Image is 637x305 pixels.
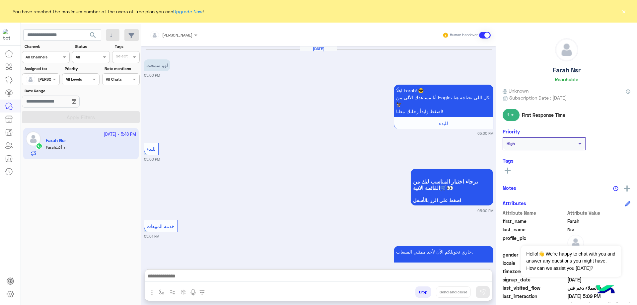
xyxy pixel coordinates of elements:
[162,33,192,38] span: [PERSON_NAME]
[75,43,109,49] label: Status
[567,209,631,216] span: Attribute Value
[439,120,448,126] span: للبدء
[147,223,175,229] span: خدمة المبيعات
[503,218,566,225] span: first_name
[503,268,566,275] span: timezone
[144,73,160,78] small: 05:00 PM
[115,53,128,61] div: Select
[181,289,186,295] img: create order
[567,218,631,225] span: Farah
[144,157,160,162] small: 05:00 PM
[620,8,627,15] button: ×
[25,88,99,94] label: Date Range
[567,226,631,233] span: Nsr
[503,226,566,233] span: last_name
[521,246,621,277] span: Hello!👋 We're happy to chat with you and answer any questions you might have. How can we assist y...
[144,59,170,71] p: 20/9/2025, 5:00 PM
[522,112,565,118] span: First Response Time
[85,29,101,43] button: search
[553,66,581,74] h5: Farah Nsr
[567,293,631,300] span: 2025-09-25T14:09:40.083Z
[503,235,566,250] span: profile_pic
[503,200,526,206] h6: Attributes
[613,186,618,191] img: notes
[594,278,617,302] img: hulul-logo.png
[148,288,156,296] img: send attachment
[503,251,566,258] span: gender
[178,286,189,297] button: create order
[144,234,159,239] small: 05:01 PM
[25,43,69,49] label: Channel:
[170,289,175,295] img: Trigger scenario
[503,260,566,267] span: locale
[503,293,566,300] span: last_interaction
[450,33,478,38] small: Human Handover
[477,131,493,136] small: 05:00 PM
[567,276,631,283] span: 2025-09-08T20:14:49.568Z
[89,31,97,39] span: search
[13,8,204,15] span: You have reached the maximum number of the users of free plan you can !
[503,209,566,216] span: Attribute Name
[199,290,205,295] img: make a call
[479,289,486,295] img: send message
[555,76,578,82] h6: Reachable
[173,9,203,14] a: Upgrade Now
[413,198,491,203] span: اضغط على الزر بالأسفل
[300,46,337,51] h6: [DATE]
[26,75,35,84] img: defaultAdmin.png
[503,158,630,164] h6: Tags
[503,276,566,283] span: signup_date
[503,284,566,291] span: last_visited_flow
[413,178,491,191] span: برجاء اختيار المناسب ليك من القائمة الاتية🛒👀
[477,208,493,213] small: 05:00 PM
[394,246,493,285] p: 20/9/2025, 5:01 PM
[415,286,431,298] button: Drop
[509,94,567,101] span: Subscription Date : [DATE]
[503,185,516,191] h6: Notes
[147,146,156,152] span: للبدء
[624,186,630,191] img: add
[156,286,167,297] button: select flow
[22,111,140,123] button: Apply Filters
[436,286,471,298] button: Send and close
[189,288,197,296] img: send voice note
[567,284,631,291] span: خدمة العملاء دعم فني
[115,43,139,49] label: Tags
[555,38,578,61] img: defaultAdmin.png
[503,109,520,121] span: 1 m
[25,66,59,72] label: Assigned to:
[503,128,520,134] h6: Priority
[159,289,164,295] img: select flow
[3,29,15,41] img: 713415422032625
[507,141,515,146] b: High
[394,85,493,117] p: 20/9/2025, 5:00 PM
[503,87,529,94] span: Unknown
[105,66,139,72] label: Note mentions
[167,286,178,297] button: Trigger scenario
[65,66,99,72] label: Priority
